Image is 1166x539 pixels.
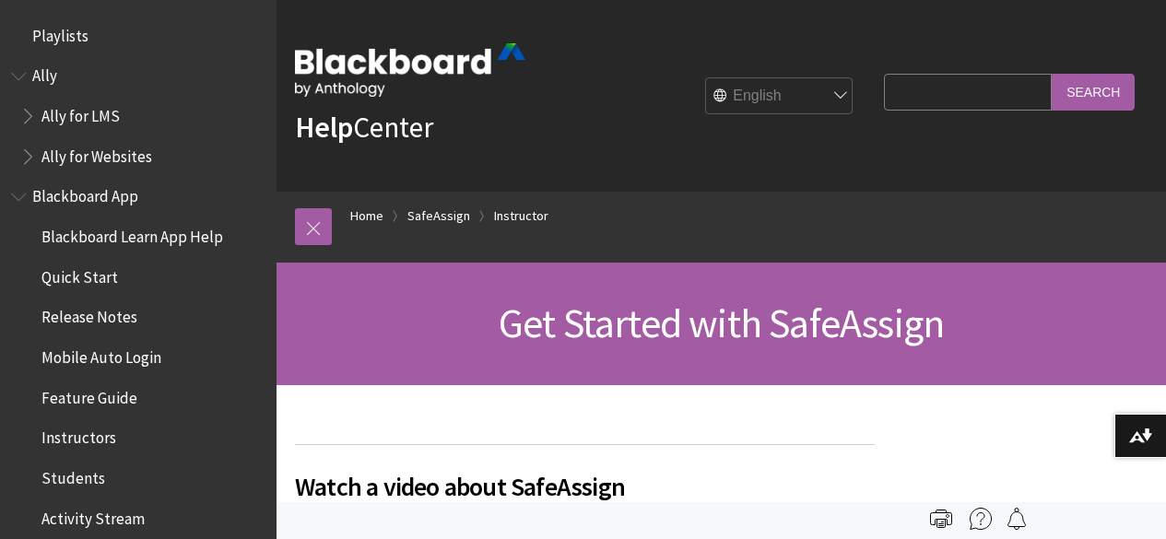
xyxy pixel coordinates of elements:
a: SafeAssign [407,205,470,228]
span: Get Started with SafeAssign [499,298,944,348]
nav: Book outline for Playlists [11,20,265,52]
span: Watch a video about SafeAssign [295,467,875,506]
span: Students [41,463,105,487]
span: Ally for Websites [41,141,152,166]
img: Print [930,508,952,530]
span: Blackboard Learn App Help [41,221,223,246]
img: More help [970,508,992,530]
span: Release Notes [41,302,137,327]
a: Home [350,205,383,228]
select: Site Language Selector [706,78,854,115]
span: Ally for LMS [41,100,120,125]
span: Ally [32,61,57,86]
img: Blackboard by Anthology [295,43,525,97]
img: Follow this page [1006,508,1028,530]
nav: Book outline for Anthology Ally Help [11,61,265,172]
strong: Help [295,109,353,146]
span: Activity Stream [41,503,145,528]
span: Instructors [41,423,116,448]
span: Quick Start [41,262,118,287]
span: Blackboard App [32,182,138,206]
a: Instructor [494,205,548,228]
a: HelpCenter [295,109,433,146]
span: Feature Guide [41,382,137,407]
span: Mobile Auto Login [41,342,161,367]
span: Playlists [32,20,88,45]
input: Search [1052,74,1135,110]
